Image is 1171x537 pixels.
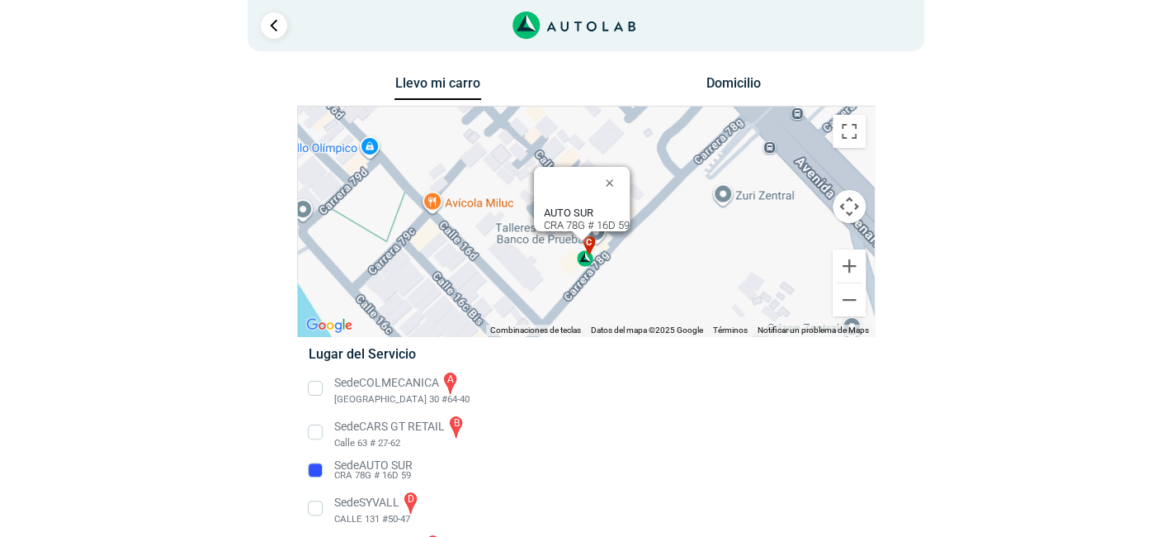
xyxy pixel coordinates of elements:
a: Términos (se abre en una nueva pestaña) [713,326,748,335]
span: Datos del mapa ©2025 Google [591,326,703,335]
a: Ir al paso anterior [261,12,287,39]
a: Abre esta zona en Google Maps (se abre en una nueva ventana) [302,315,356,336]
b: AUTO SUR [544,207,593,219]
button: Controles de visualización del mapa [833,190,866,223]
div: CRA 78G # 16D 59 [544,207,630,231]
button: Llevo mi carro [394,75,481,101]
img: Google [302,315,356,336]
button: Combinaciones de teclas [490,325,581,336]
button: Domicilio [690,75,777,99]
button: Cerrar [593,163,633,202]
a: Link al sitio de autolab [512,17,635,32]
span: c [586,235,593,249]
button: Cambiar a la vista en pantalla completa [833,115,866,148]
button: Ampliar [833,249,866,283]
button: Reducir [833,283,866,316]
h5: Lugar del Servicio [309,346,862,362]
a: Notificar un problema de Maps [758,326,869,335]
